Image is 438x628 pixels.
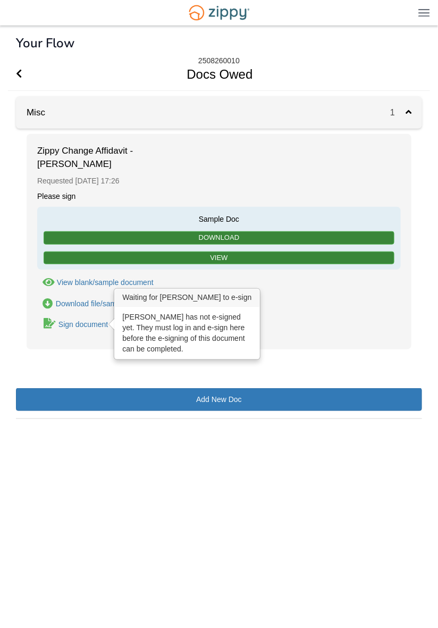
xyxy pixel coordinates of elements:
[37,171,401,191] div: Requested [DATE] 17:26
[16,107,45,118] a: Misc
[37,191,401,202] div: Please sign
[16,388,422,411] a: Add New Doc
[44,252,394,265] a: View
[390,108,406,117] span: 1
[56,299,141,308] div: Download file/sample doc
[37,298,140,309] a: Download Zippy Change Affidavit - Barrett Monroe
[37,277,154,288] button: View Zippy Change Affidavit - Barrett Monroe
[16,36,74,50] h1: Your Flow
[58,320,108,329] div: Sign document
[8,58,418,90] h1: Docs Owed
[57,278,154,287] div: View blank/sample document
[44,231,394,245] a: Download
[16,58,22,90] a: Go Back
[37,145,144,171] span: Zippy Change Affidavit - [PERSON_NAME]
[43,212,395,224] span: Sample Doc
[115,307,259,359] div: [PERSON_NAME] has not e-signed yet. They must log in and e-sign here before the e-signing of this...
[418,9,430,16] img: Mobile Dropdown Menu
[198,56,240,65] div: 2508260010
[37,317,109,331] a: Waiting for your co-borrower to e-sign
[115,289,259,306] h3: Waiting for [PERSON_NAME] to e-sign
